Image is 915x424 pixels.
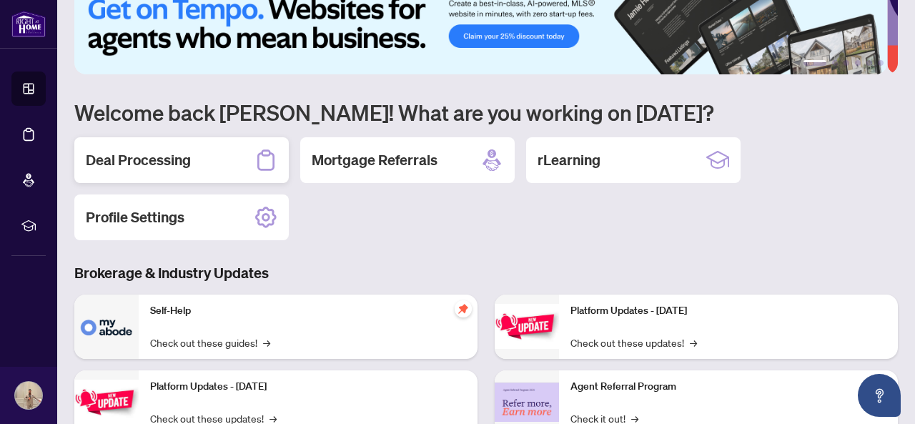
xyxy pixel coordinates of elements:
[538,150,600,170] h2: rLearning
[495,383,559,422] img: Agent Referral Program
[15,382,42,409] img: Profile Icon
[11,11,46,37] img: logo
[570,335,697,350] a: Check out these updates!→
[455,300,472,317] span: pushpin
[74,99,898,126] h1: Welcome back [PERSON_NAME]! What are you working on [DATE]?
[150,335,270,350] a: Check out these guides!→
[858,374,901,417] button: Open asap
[86,150,191,170] h2: Deal Processing
[86,207,184,227] h2: Profile Settings
[263,335,270,350] span: →
[690,335,697,350] span: →
[150,303,466,319] p: Self-Help
[150,379,466,395] p: Platform Updates - [DATE]
[832,60,838,66] button: 2
[570,379,886,395] p: Agent Referral Program
[855,60,861,66] button: 4
[878,60,884,66] button: 6
[866,60,872,66] button: 5
[570,303,886,319] p: Platform Updates - [DATE]
[844,60,849,66] button: 3
[312,150,437,170] h2: Mortgage Referrals
[803,60,826,66] button: 1
[495,304,559,349] img: Platform Updates - June 23, 2025
[74,295,139,359] img: Self-Help
[74,263,898,283] h3: Brokerage & Industry Updates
